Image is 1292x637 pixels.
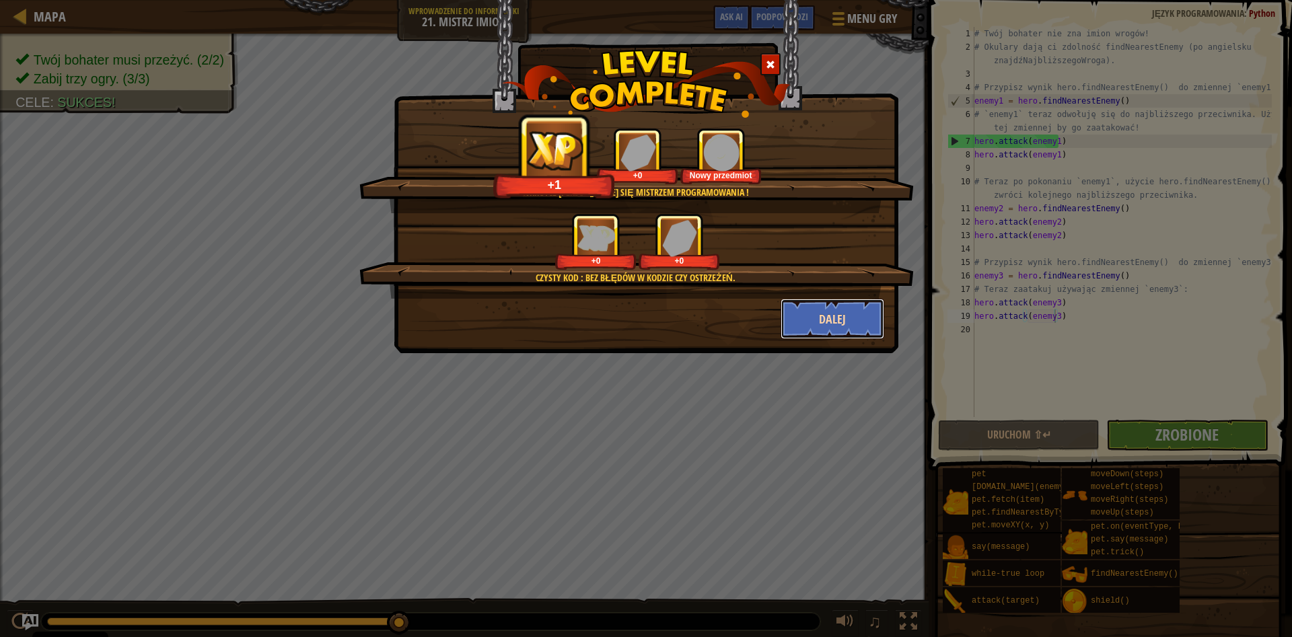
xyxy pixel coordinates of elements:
[423,186,848,199] div: Wkrótce [PERSON_NAME] się mistrzem programowania !
[641,256,717,266] div: +0
[703,134,740,171] img: portrait.png
[497,177,612,192] div: +1
[600,170,676,180] div: +0
[781,299,885,339] button: Dalej
[522,127,588,174] img: reward_icon_xp.png
[423,271,848,285] div: Czysty Kod : bez błędów w kodzie czy ostrzeżeń.
[620,134,655,171] img: reward_icon_gems.png
[577,225,615,251] img: reward_icon_xp.png
[558,256,634,266] div: +0
[502,50,791,118] img: level_complete.png
[662,219,697,256] img: reward_icon_gems.png
[683,170,759,180] div: Nowy przedmiot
